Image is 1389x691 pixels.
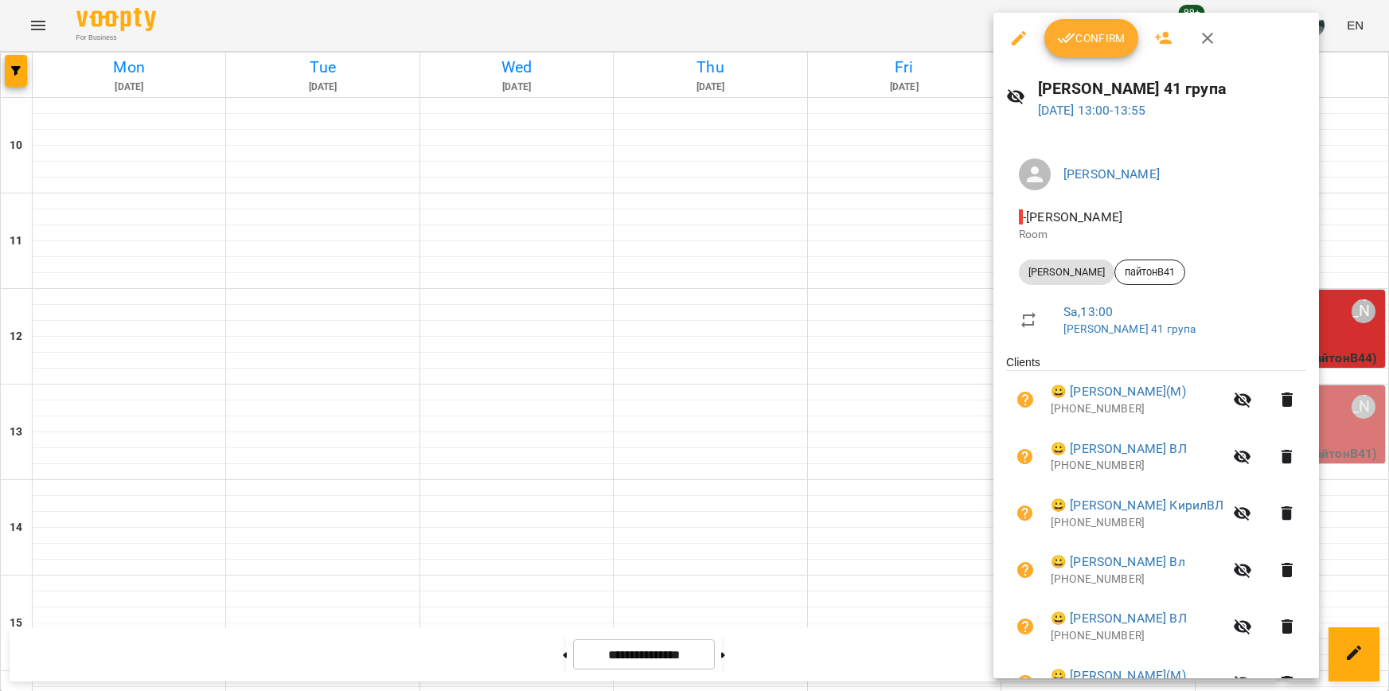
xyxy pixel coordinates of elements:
[1051,401,1223,417] p: [PHONE_NUMBER]
[1019,209,1126,224] span: - [PERSON_NAME]
[1051,458,1223,474] p: [PHONE_NUMBER]
[1051,552,1185,572] a: 😀 [PERSON_NAME] Вл
[1057,29,1126,48] span: Confirm
[1006,607,1044,646] button: Unpaid. Bill the attendance?
[1038,76,1306,101] h6: [PERSON_NAME] 41 група
[1063,322,1196,335] a: [PERSON_NAME] 41 група
[1063,304,1113,319] a: Sa , 13:00
[1038,103,1146,118] a: [DATE] 13:00-13:55
[1006,494,1044,533] button: Unpaid. Bill the attendance?
[1006,438,1044,476] button: Unpaid. Bill the attendance?
[1051,666,1186,685] a: 😀 [PERSON_NAME](М)
[1115,265,1184,279] span: пайтонВ41
[1051,628,1223,644] p: [PHONE_NUMBER]
[1051,439,1187,459] a: 😀 [PERSON_NAME] ВЛ
[1051,496,1223,515] a: 😀 [PERSON_NAME] КирилВЛ
[1051,515,1223,531] p: [PHONE_NUMBER]
[1019,227,1293,243] p: Room
[1051,572,1223,588] p: [PHONE_NUMBER]
[1044,19,1138,57] button: Confirm
[1019,265,1114,279] span: [PERSON_NAME]
[1006,381,1044,419] button: Unpaid. Bill the attendance?
[1051,382,1186,401] a: 😀 [PERSON_NAME](М)
[1006,551,1044,589] button: Unpaid. Bill the attendance?
[1063,166,1160,182] a: [PERSON_NAME]
[1114,260,1185,285] div: пайтонВ41
[1051,609,1187,628] a: 😀 [PERSON_NAME] ВЛ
